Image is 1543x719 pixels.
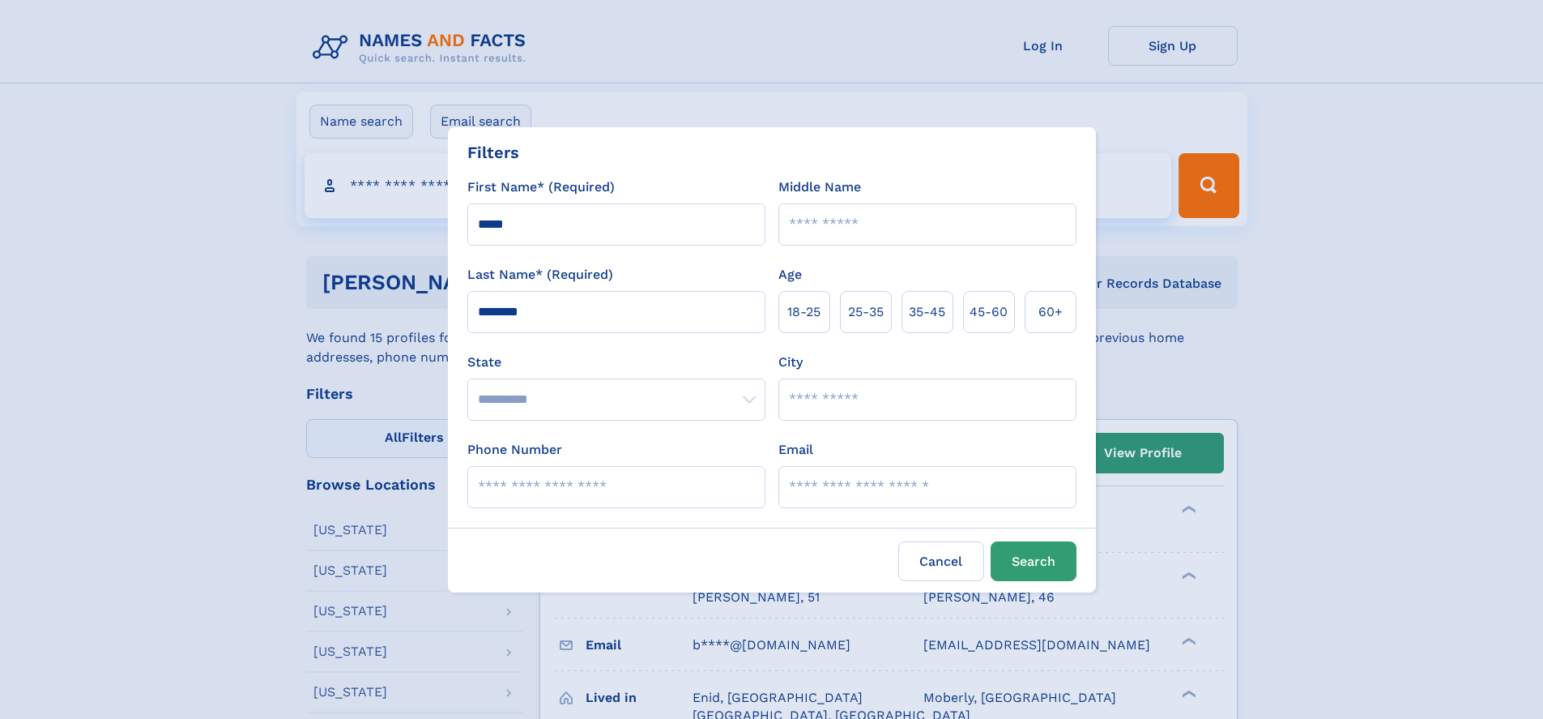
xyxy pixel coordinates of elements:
[970,302,1008,322] span: 45‑60
[1038,302,1063,322] span: 60+
[787,302,821,322] span: 18‑25
[898,541,984,581] label: Cancel
[778,353,803,372] label: City
[909,302,945,322] span: 35‑45
[467,440,562,460] label: Phone Number
[778,440,813,460] label: Email
[467,140,519,165] div: Filters
[778,178,861,197] label: Middle Name
[467,178,615,197] label: First Name* (Required)
[991,541,1076,581] button: Search
[848,302,884,322] span: 25‑35
[778,265,802,285] label: Age
[467,265,613,285] label: Last Name* (Required)
[467,353,765,372] label: State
